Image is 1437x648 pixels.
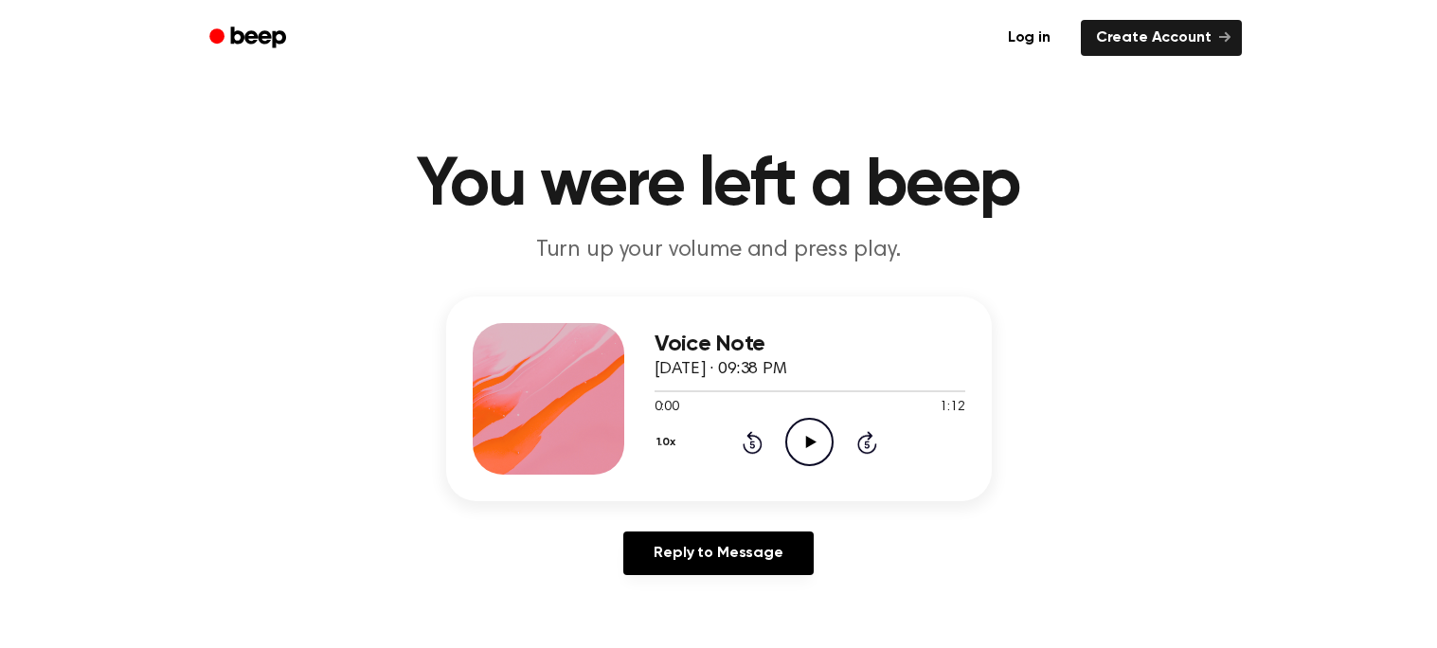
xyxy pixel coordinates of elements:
a: Beep [196,20,303,57]
span: 1:12 [940,398,964,418]
a: Create Account [1081,20,1242,56]
h3: Voice Note [655,332,965,357]
button: 1.0x [655,426,683,459]
a: Reply to Message [623,531,813,575]
span: 0:00 [655,398,679,418]
a: Log in [989,16,1069,60]
p: Turn up your volume and press play. [355,235,1083,266]
h1: You were left a beep [234,152,1204,220]
span: [DATE] · 09:38 PM [655,361,787,378]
